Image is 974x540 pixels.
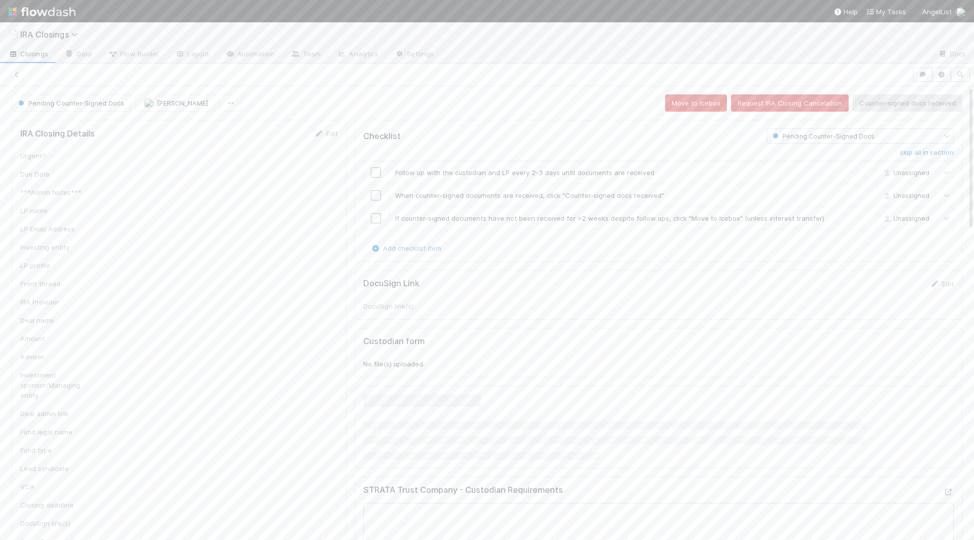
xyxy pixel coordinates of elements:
a: Analytics [329,47,387,63]
a: skip all in section [900,149,954,161]
div: No file(s) uploaded. [363,336,954,369]
span: When counter-signed documents are received, click "Counter-signed docs received" [395,191,664,199]
span: AngelList [922,8,952,16]
button: [PERSON_NAME] [135,94,215,112]
span: 📄 [8,30,18,39]
div: Lead syndicate [20,463,96,474]
span: Closings [8,49,48,59]
div: Deal admin link [20,409,96,419]
span: If counter-signed documents have not been received for >2 weeks despite follow ups, click "Move t... [395,214,824,222]
span: [PERSON_NAME] [157,99,208,107]
div: DocuSign link(s) [20,518,96,528]
div: VCA [20,482,96,492]
a: Flow Builder [100,47,167,63]
div: Help [833,7,858,17]
span: Follow up with the custodian and LP every 2-3 days until documents are received [395,168,654,177]
a: Data [56,47,100,63]
div: Fund legal name [20,427,96,437]
span: Pending Counter-Signed Docs [771,132,875,140]
span: Flow Builder [108,49,159,59]
a: Docs [930,47,974,63]
div: Amount [20,333,96,344]
div: Adviser [20,352,96,362]
div: DocuSign link(s) [363,301,439,311]
span: My Tasks [866,8,906,16]
span: Unassigned [881,192,929,199]
div: LP profile [20,260,96,271]
div: Investing entity [20,242,96,252]
a: Layout [167,47,217,63]
h5: DocuSign Link [363,279,420,289]
button: Move to Icebox [665,94,727,112]
span: Unassigned [881,215,929,222]
a: Team [283,47,329,63]
span: IRA Closings [20,29,83,40]
span: Pending Counter-Signed Docs [16,99,124,107]
div: LP Email Address [20,224,96,234]
img: avatar_b0da76e8-8e9d-47e0-9b3e-1b93abf6f697.png [144,98,154,108]
img: logo-inverted-e16ddd16eac7371096b0.svg [8,3,76,20]
span: Unassigned [881,169,929,177]
a: Edit [314,129,338,138]
h5: Custodian form [363,336,425,347]
a: Edit [930,280,954,288]
button: Counter-signed docs received [853,94,962,112]
a: Settings [387,47,442,63]
button: Pending Counter-Signed Docs [12,94,131,112]
div: Fund type [20,445,96,455]
div: Front thread [20,279,96,289]
h5: IRA Closing Details [20,129,95,139]
a: Automation [217,47,283,63]
div: Deal name [20,315,96,325]
h5: STRATA Trust Company - Custodian Requirements [363,485,563,495]
a: My Tasks [866,7,906,17]
div: LP name [20,206,96,216]
button: Request IRA Closing Cancelation [731,94,849,112]
div: Closing deadline [20,500,96,510]
h5: Checklist [363,131,401,142]
h6: skip all in section [900,149,954,157]
div: Urgent? [20,151,96,161]
a: Add checklist item [371,244,441,252]
img: avatar_aa70801e-8de5-4477-ab9d-eb7c67de69c1.png [956,7,966,17]
div: IRA Provider [20,297,96,307]
div: Due Date [20,169,96,179]
div: Investment sponsor/Managing entity [20,370,96,400]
